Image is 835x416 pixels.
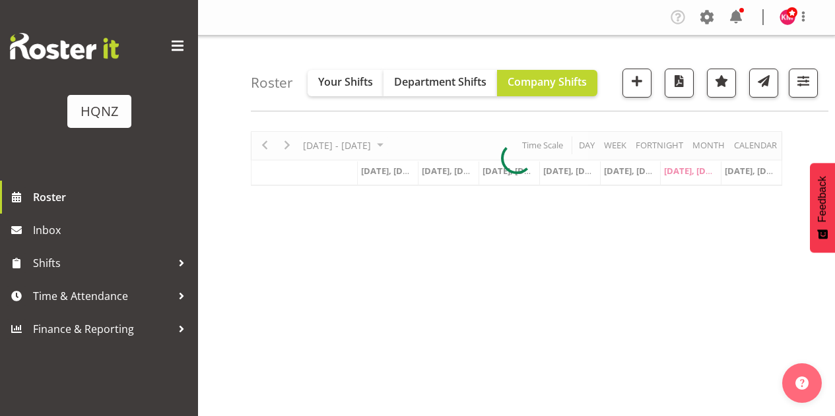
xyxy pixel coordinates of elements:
span: Finance & Reporting [33,319,172,339]
span: Shifts [33,253,172,273]
button: Send a list of all shifts for the selected filtered period to all rostered employees. [749,69,778,98]
button: Download a PDF of the roster according to the set date range. [665,69,694,98]
button: Your Shifts [308,70,384,96]
span: Department Shifts [394,74,486,89]
button: Add a new shift [622,69,651,98]
button: Company Shifts [497,70,597,96]
img: help-xxl-2.png [795,376,809,390]
img: kate-mclennan9814.jpg [780,9,795,25]
button: Feedback - Show survey [810,163,835,253]
span: Your Shifts [318,74,373,89]
span: Company Shifts [508,74,587,89]
button: Highlight an important date within the roster. [707,69,736,98]
span: Feedback [817,176,828,222]
button: Filter Shifts [789,69,818,98]
h4: Roster [251,75,293,90]
div: HQNZ [81,102,118,121]
span: Inbox [33,220,191,240]
span: Time & Attendance [33,286,172,306]
span: Roster [33,187,191,207]
img: Rosterit website logo [10,33,119,59]
button: Department Shifts [384,70,497,96]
